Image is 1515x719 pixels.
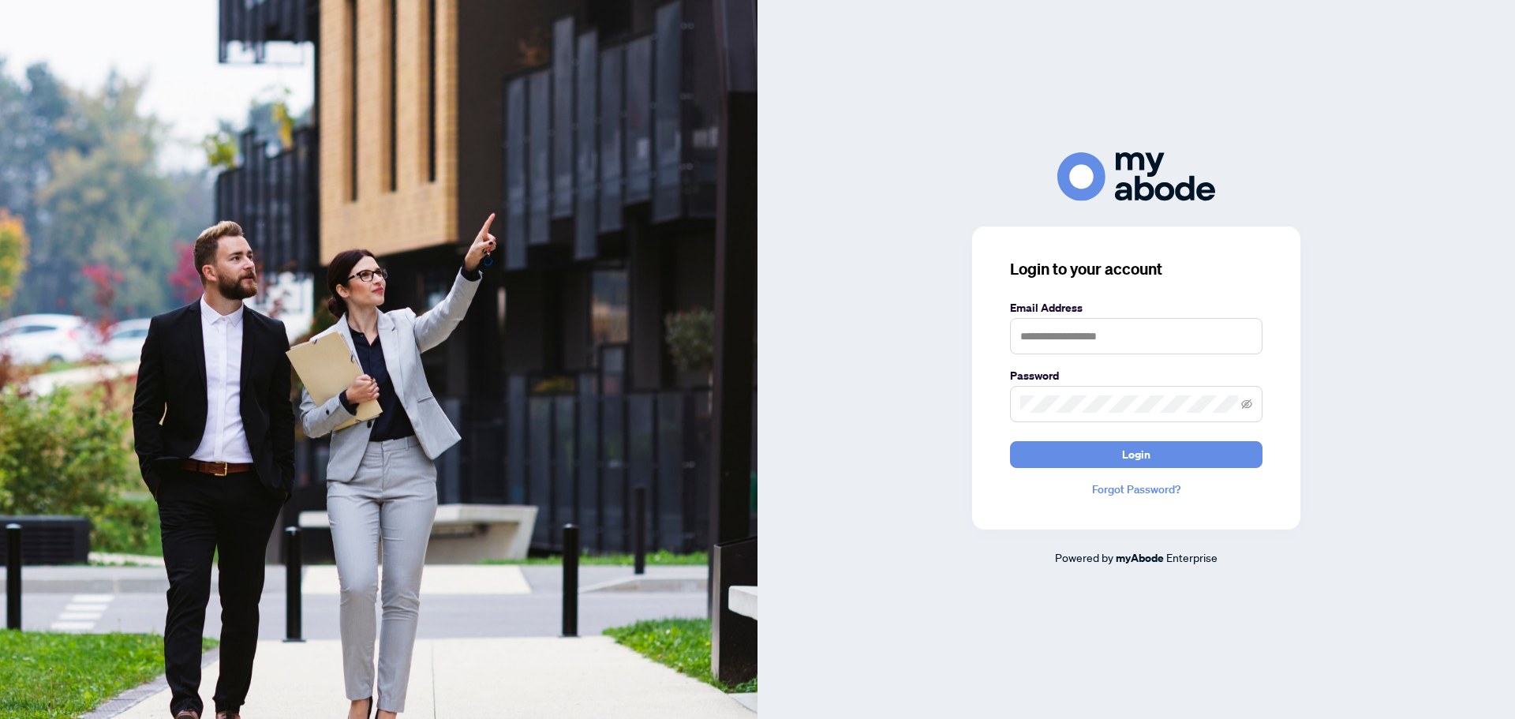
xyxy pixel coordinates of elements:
[1057,152,1215,200] img: ma-logo
[1055,550,1113,564] span: Powered by
[1010,299,1262,316] label: Email Address
[1010,481,1262,498] a: Forgot Password?
[1010,441,1262,468] button: Login
[1010,258,1262,280] h3: Login to your account
[1010,367,1262,384] label: Password
[1166,550,1218,564] span: Enterprise
[1241,399,1252,410] span: eye-invisible
[1122,442,1150,467] span: Login
[1116,549,1164,567] a: myAbode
